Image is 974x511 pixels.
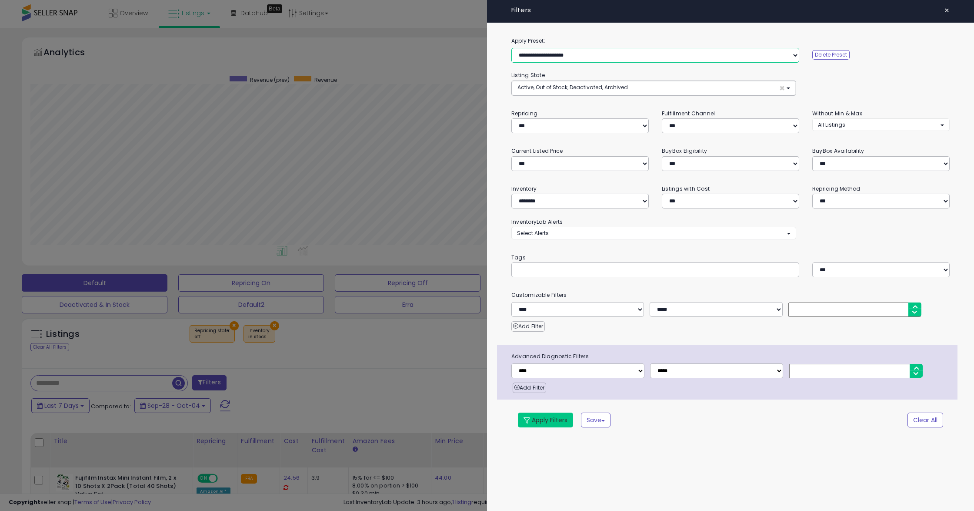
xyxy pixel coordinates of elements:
button: Active, Out of Stock, Deactivated, Archived × [512,81,796,95]
small: Without Min & Max [812,110,862,117]
button: Select Alerts [511,227,796,239]
button: Apply Filters [518,413,573,427]
span: Active, Out of Stock, Deactivated, Archived [517,84,628,91]
button: Delete Preset [812,50,850,60]
small: Inventory [511,185,537,192]
small: Tags [505,253,956,262]
small: Repricing [511,110,537,117]
small: InventoryLab Alerts [511,218,563,225]
button: Add Filter [513,383,546,393]
button: × [941,4,953,17]
small: BuyBox Eligibility [662,147,707,155]
span: × [779,84,785,93]
small: BuyBox Availability [812,147,864,155]
h4: Filters [511,7,950,14]
label: Apply Preset: [505,36,956,46]
span: × [944,4,950,17]
button: All Listings [812,118,950,131]
small: Customizable Filters [505,290,956,300]
button: Save [581,413,610,427]
span: Select Alerts [517,229,549,237]
button: Clear All [907,413,943,427]
button: Add Filter [511,321,545,332]
small: Listing State [511,71,545,79]
span: Advanced Diagnostic Filters [505,352,957,361]
small: Current Listed Price [511,147,563,155]
small: Repricing Method [812,185,861,192]
small: Fulfillment Channel [662,110,715,117]
small: Listings with Cost [662,185,710,192]
span: All Listings [818,121,845,128]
